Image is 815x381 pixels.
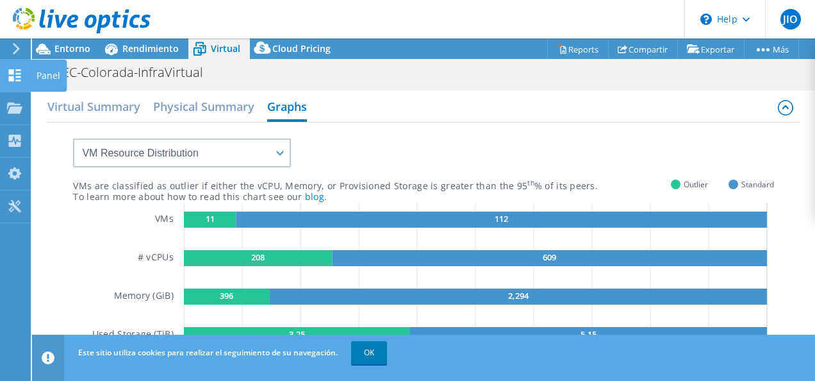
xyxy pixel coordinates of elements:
a: Más [744,39,799,59]
h5: Memory (GiB) [114,289,174,305]
h2: Graphs [267,94,307,122]
div: VMs are classified as outlier if either the vCPU, Memory, or Provisioned Storage is greater than ... [73,180,670,192]
text: 112 [495,213,508,224]
span: Rendimiento [122,42,179,55]
span: Este sitio utiliza cookies para realizar el seguimiento de su navegación. [78,347,338,358]
text: 5.15 [580,328,596,340]
a: Compartir [608,39,678,59]
span: Outlier [684,177,708,192]
svg: \n [700,13,712,25]
sup: th [527,178,534,187]
span: Standard [741,177,774,192]
h2: Virtual Summary [47,94,140,119]
a: Exportar [677,39,745,59]
span: JIO [780,9,801,30]
h1: EPEC-Colorada-InfraVirtual [42,65,223,80]
h5: VMs [155,212,174,228]
div: Panel [30,60,67,92]
text: 396 [220,290,233,301]
h2: Physical Summary [153,94,254,119]
h5: # vCPUs [138,250,174,266]
h5: Used Storage (TiB) [92,327,174,343]
span: Virtual [211,42,240,55]
text: 609 [543,251,556,263]
span: Entorno [54,42,90,55]
text: 11 [206,213,215,224]
a: blog [305,190,324,203]
a: Reports [547,39,609,59]
text: 2,294 [508,290,529,301]
text: 3.25 [288,328,304,340]
span: Cloud Pricing [272,42,331,55]
text: 208 [251,251,265,263]
a: OK [351,341,387,364]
